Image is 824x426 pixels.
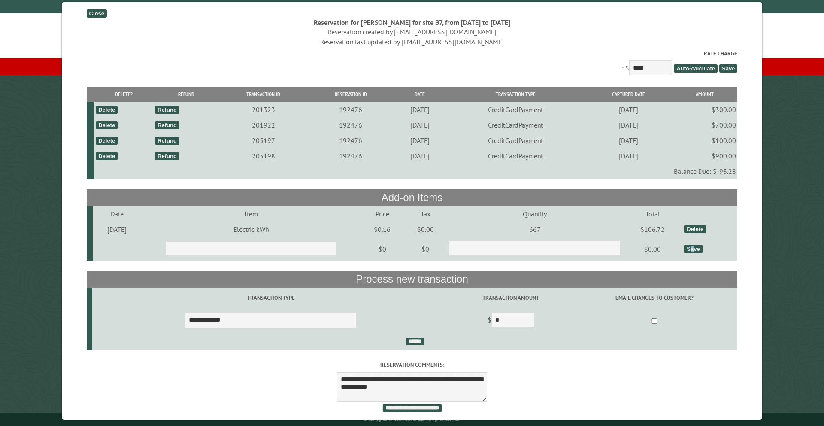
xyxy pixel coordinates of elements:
[87,37,738,46] div: Reservation last updated by [EMAIL_ADDRESS][DOMAIN_NAME]
[585,87,672,102] th: Captured Date
[87,361,738,369] label: Reservation comments:
[308,133,394,148] td: 192476
[360,222,404,237] td: $0.16
[393,148,446,164] td: [DATE]
[87,27,738,37] div: Reservation created by [EMAIL_ADDRESS][DOMAIN_NAME]
[404,206,447,222] td: Tax
[308,87,394,102] th: Reservation ID
[585,102,672,117] td: [DATE]
[142,206,361,222] td: Item
[446,133,585,148] td: CreditCardPayment
[674,64,718,73] span: Auto-calculate
[155,106,179,114] div: Refund
[623,237,683,261] td: $0.00
[447,222,623,237] td: 667
[404,237,447,261] td: $0
[585,148,672,164] td: [DATE]
[219,87,308,102] th: Transaction ID
[585,133,672,148] td: [DATE]
[154,87,219,102] th: Refund
[446,87,585,102] th: Transaction Type
[672,148,737,164] td: $900.00
[451,294,570,302] label: Transaction Amount
[446,117,585,133] td: CreditCardPayment
[308,102,394,117] td: 192476
[142,222,361,237] td: Electric kWh
[393,102,446,117] td: [DATE]
[87,49,738,58] label: Rate Charge
[719,64,737,73] span: Save
[87,49,738,77] div: : $
[623,222,683,237] td: $106.72
[96,152,118,160] div: Delete
[219,117,308,133] td: 201922
[308,148,394,164] td: 192476
[393,117,446,133] td: [DATE]
[219,148,308,164] td: 205198
[96,121,118,129] div: Delete
[155,137,179,145] div: Refund
[404,222,447,237] td: $0.00
[573,294,736,302] label: Email changes to customer?
[94,294,448,302] label: Transaction Type
[87,189,738,206] th: Add-on Items
[672,133,737,148] td: $100.00
[446,148,585,164] td: CreditCardPayment
[87,271,738,287] th: Process new transaction
[684,245,702,253] div: Save
[219,133,308,148] td: 205197
[446,102,585,117] td: CreditCardPayment
[672,87,737,102] th: Amount
[93,222,142,237] td: [DATE]
[87,9,107,18] div: Close
[585,117,672,133] td: [DATE]
[308,117,394,133] td: 192476
[87,18,738,27] div: Reservation for [PERSON_NAME] for site B7, from [DATE] to [DATE]
[155,121,179,129] div: Refund
[450,308,572,334] td: $
[96,106,118,114] div: Delete
[360,237,404,261] td: $0
[360,206,404,222] td: Price
[96,137,118,145] div: Delete
[393,133,446,148] td: [DATE]
[219,102,308,117] td: 201323
[364,417,460,422] small: © Campground Commander LLC. All rights reserved.
[684,225,706,233] div: Delete
[393,87,446,102] th: Date
[623,206,683,222] td: Total
[93,206,142,222] td: Date
[672,102,737,117] td: $300.00
[94,87,154,102] th: Delete?
[447,206,623,222] td: Quantity
[155,152,179,160] div: Refund
[672,117,737,133] td: $700.00
[94,164,737,179] td: Balance Due: $-93.28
